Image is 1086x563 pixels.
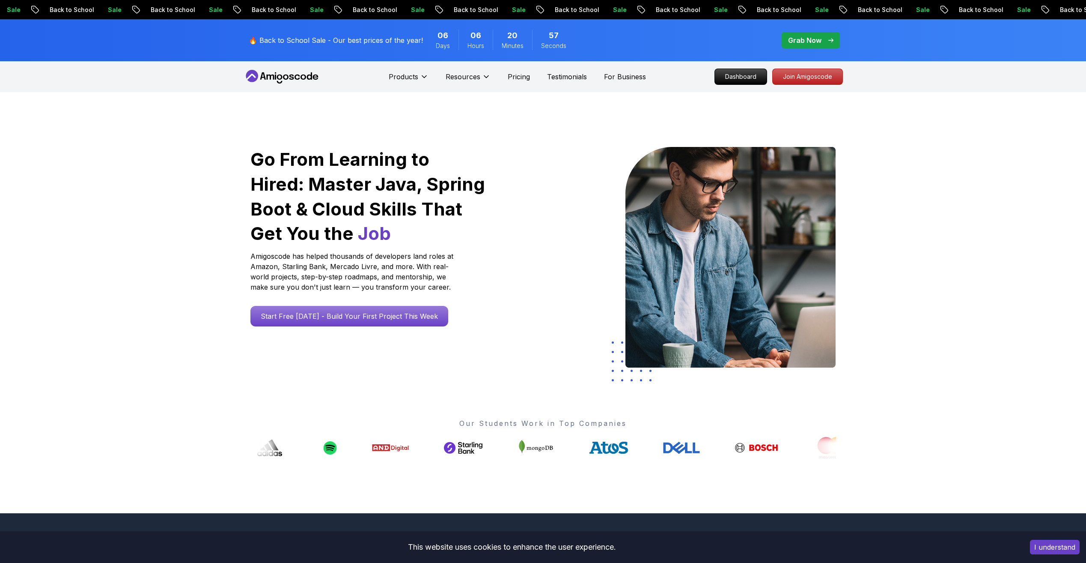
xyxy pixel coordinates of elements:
p: Dashboard [715,69,767,84]
p: Join Amigoscode [773,69,842,84]
p: Back to School [442,6,500,14]
p: Amigoscode has helped thousands of developers land roles at Amazon, Starling Bank, Mercado Livre,... [250,251,456,292]
span: Days [436,42,450,50]
p: Back to School [745,6,803,14]
p: Sale [298,6,326,14]
a: For Business [604,72,646,82]
span: 20 Minutes [507,30,518,42]
button: Resources [446,72,491,89]
p: Back to School [644,6,702,14]
p: Back to School [139,6,197,14]
a: Testimonials [547,72,587,82]
span: 6 Days [437,30,448,42]
a: Join Amigoscode [772,69,843,85]
span: Hours [467,42,484,50]
span: 57 Seconds [549,30,559,42]
p: Sale [905,6,932,14]
span: Job [358,222,391,244]
button: Accept cookies [1030,540,1080,554]
p: 🔥 Back to School Sale - Our best prices of the year! [249,35,423,45]
p: Sale [601,6,629,14]
p: Grab Now [788,35,821,45]
button: Products [389,72,428,89]
p: Sale [803,6,831,14]
p: Back to School [543,6,601,14]
p: Products [389,72,418,82]
p: Sale [96,6,124,14]
a: Start Free [DATE] - Build Your First Project This Week [250,306,448,326]
p: Our Students Work in Top Companies [250,418,836,428]
p: Resources [446,72,480,82]
p: Sale [702,6,730,14]
img: hero [625,147,836,368]
p: Back to School [947,6,1006,14]
p: Back to School [38,6,96,14]
a: Dashboard [714,69,767,85]
p: Back to School [341,6,399,14]
p: Back to School [240,6,298,14]
p: Sale [197,6,225,14]
span: 6 Hours [470,30,481,42]
p: Sale [1006,6,1033,14]
span: Minutes [502,42,524,50]
a: Pricing [508,72,530,82]
p: Back to School [846,6,905,14]
h1: Go From Learning to Hired: Master Java, Spring Boot & Cloud Skills That Get You the [250,147,486,246]
p: Sale [500,6,528,14]
div: This website uses cookies to enhance the user experience. [6,538,1017,557]
p: Sale [399,6,427,14]
span: Seconds [541,42,566,50]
